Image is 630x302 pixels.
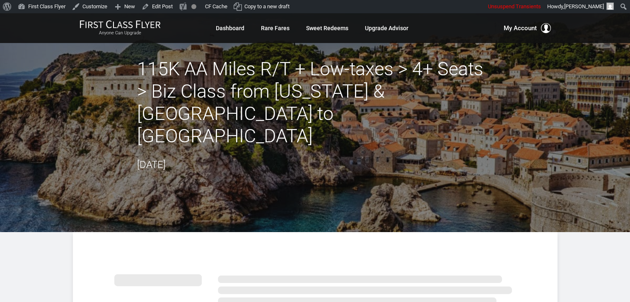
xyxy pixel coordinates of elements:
[80,30,161,36] small: Anyone Can Upgrade
[137,159,166,170] time: [DATE]
[365,21,408,36] a: Upgrade Advisor
[306,21,348,36] a: Sweet Redeems
[504,23,551,33] button: My Account
[261,21,290,36] a: Rare Fares
[564,3,604,10] span: [PERSON_NAME]
[488,3,541,10] span: Unsuspend Transients
[504,23,537,33] span: My Account
[216,21,244,36] a: Dashboard
[80,20,161,29] img: First Class Flyer
[80,20,161,36] a: First Class FlyerAnyone Can Upgrade
[137,58,493,147] h2: 115K AA Miles R/T + Low-taxes > 4+ Seats > Biz Class from [US_STATE] & [GEOGRAPHIC_DATA] to [GEOG...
